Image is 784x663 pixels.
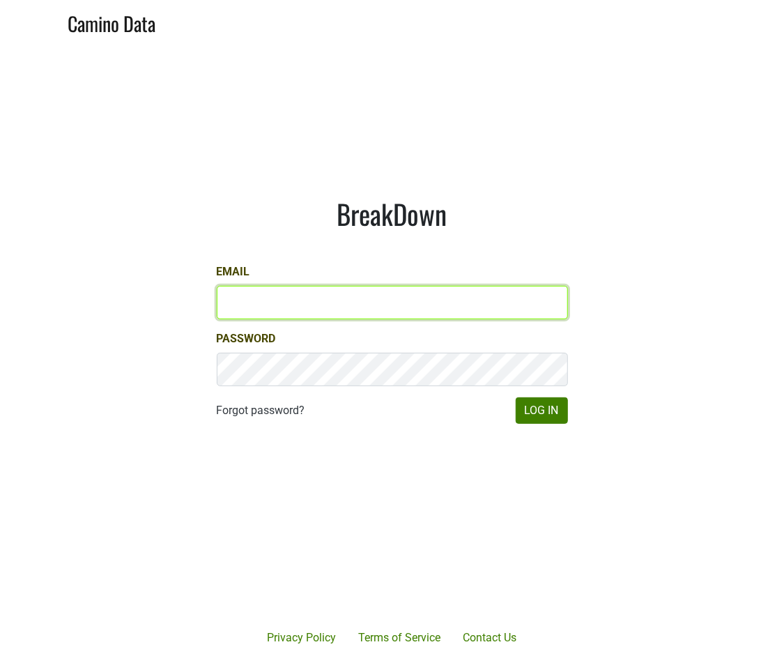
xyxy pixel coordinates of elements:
[348,624,452,652] a: Terms of Service
[256,624,348,652] a: Privacy Policy
[516,397,568,424] button: Log In
[217,264,250,280] label: Email
[217,330,276,347] label: Password
[68,6,156,38] a: Camino Data
[217,198,568,231] h1: BreakDown
[217,402,305,419] a: Forgot password?
[452,624,528,652] a: Contact Us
